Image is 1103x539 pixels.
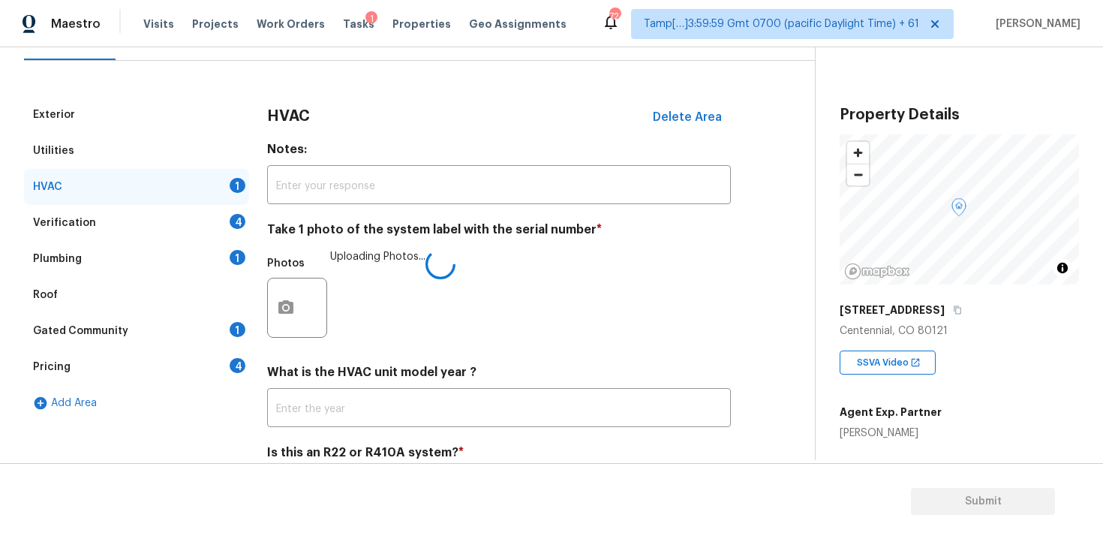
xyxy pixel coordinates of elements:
[267,109,310,124] h3: HVAC
[910,357,921,368] img: Open In New Icon
[267,258,305,269] h5: Photos
[267,365,731,386] h4: What is the HVAC unit model year ?
[230,358,245,373] div: 4
[230,322,245,337] div: 1
[51,17,101,32] span: Maestro
[267,392,731,427] input: Enter the year
[143,17,174,32] span: Visits
[653,110,722,124] span: Delete Area
[267,169,731,204] input: Enter your response
[33,324,128,339] div: Gated Community
[644,101,731,133] button: Delete Area
[267,142,731,163] h4: Notes:
[840,303,945,318] h5: [STREET_ADDRESS]
[469,17,567,32] span: Geo Assignments
[267,249,731,347] div: Uploading Photos...
[840,405,942,420] h5: Agent Exp. Partner
[840,134,1079,285] canvas: Map
[33,107,75,122] div: Exterior
[343,19,374,29] span: Tasks
[230,214,245,229] div: 4
[844,263,910,280] a: Mapbox homepage
[1058,260,1067,276] span: Toggle attribution
[24,385,249,421] div: Add Area
[847,142,869,164] button: Zoom in
[33,215,96,230] div: Verification
[990,17,1080,32] span: [PERSON_NAME]
[840,351,936,375] div: SSVA Video
[33,179,62,194] div: HVAC
[33,251,82,266] div: Plumbing
[951,303,964,317] button: Copy Address
[192,17,239,32] span: Projects
[257,17,325,32] span: Work Orders
[840,426,942,441] div: [PERSON_NAME]
[1053,259,1071,277] button: Toggle attribution
[230,250,245,265] div: 1
[365,11,377,26] div: 1
[847,164,869,185] button: Zoom out
[840,324,1079,339] div: Centennial, CO 80121
[392,17,451,32] span: Properties
[230,178,245,193] div: 1
[33,143,74,158] div: Utilities
[267,445,731,466] h4: Is this an R22 or R410A system?
[609,9,620,24] div: 724
[267,222,731,243] h4: Take 1 photo of the system label with the serial number
[33,288,58,303] div: Roof
[840,107,1079,122] h3: Property Details
[951,198,966,221] div: Map marker
[644,17,919,32] span: Tamp[…]3:59:59 Gmt 0700 (pacific Daylight Time) + 61
[857,355,915,370] span: SSVA Video
[33,360,71,375] div: Pricing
